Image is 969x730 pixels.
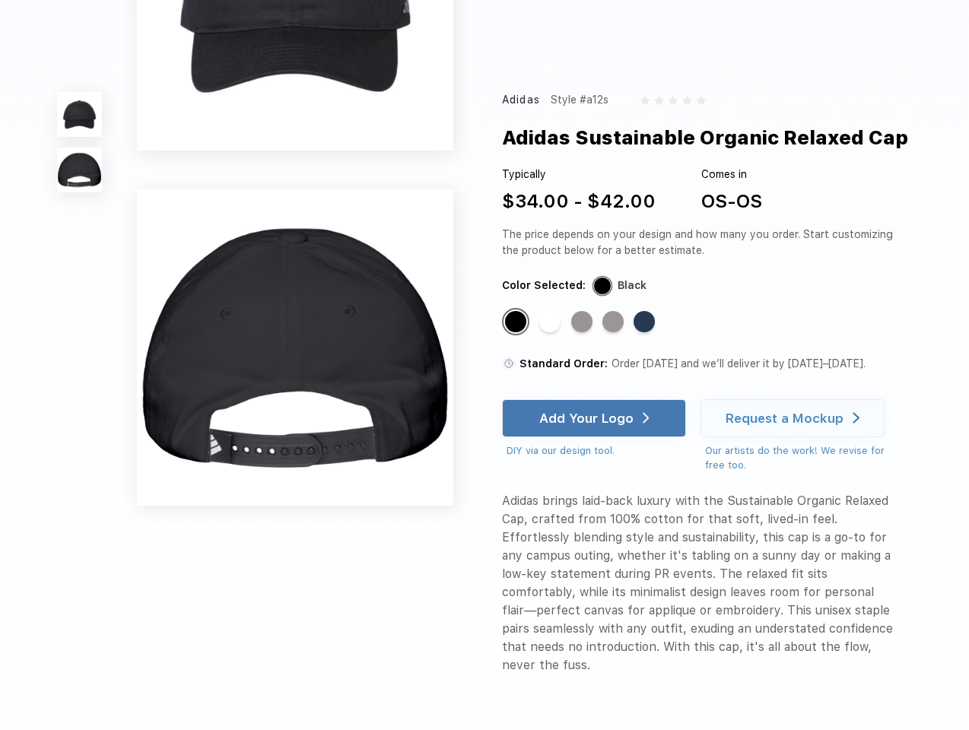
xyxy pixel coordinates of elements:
span: Standard Order: [519,357,608,370]
div: Grey [571,311,593,332]
img: gray_star.svg [697,96,706,105]
div: Adidas brings laid-back luxury with the Sustainable Organic Relaxed Cap, crafted from 100% cotton... [502,492,899,674]
div: Our artists do the work! We revise for free too. [705,443,899,473]
div: White [539,311,561,332]
img: gray_star.svg [654,96,663,105]
img: gray_star.svg [682,96,691,105]
div: Grey Three [602,311,624,332]
img: white arrow [853,412,859,424]
div: Black [505,311,526,332]
img: func=resize&h=100 [57,92,102,137]
div: Request a Mockup [726,411,844,426]
div: Add Your Logo [539,411,634,426]
img: standard order [502,357,516,370]
div: Adidas [502,92,540,108]
div: Color Selected: [502,278,586,294]
div: The price depends on your design and how many you order. Start customizing the product below for ... [502,227,899,259]
div: Comes in [701,167,762,182]
div: Collegiate Navy [634,311,655,332]
div: Black [618,278,647,294]
div: OS-OS [701,188,762,215]
img: white arrow [643,412,650,424]
div: Style #a12s [551,92,608,108]
div: DIY via our design tool. [507,443,686,459]
span: Order [DATE] and we’ll deliver it by [DATE]–[DATE]. [612,357,866,370]
img: func=resize&h=640 [137,189,453,506]
img: func=resize&h=100 [57,148,102,192]
img: gray_star.svg [669,96,678,105]
div: Typically [502,167,656,182]
div: $34.00 - $42.00 [502,188,656,215]
div: Adidas Sustainable Organic Relaxed Cap [502,123,908,152]
img: gray_star.svg [640,96,650,105]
